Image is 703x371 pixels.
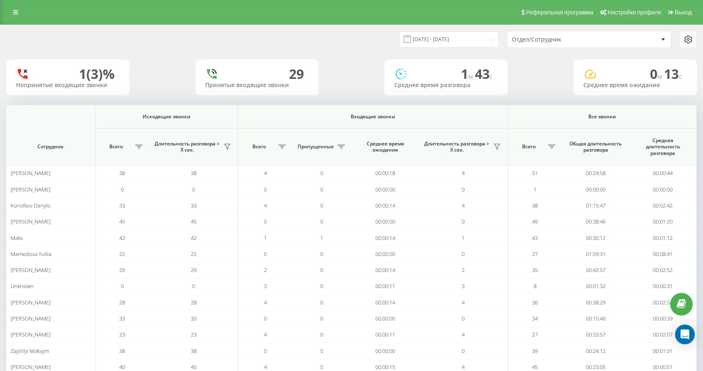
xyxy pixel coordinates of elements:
[205,82,309,89] div: Принятые входящие звонки
[358,141,412,153] span: Среднее время ожидания
[475,65,493,83] span: 43
[264,169,267,177] span: 4
[351,165,419,181] td: 00:00:18
[532,331,538,338] span: 27
[629,181,697,197] td: 00:00:00
[191,347,197,355] span: 38
[629,246,697,262] td: 00:08:41
[11,347,49,355] span: Zajshlyi Maksym
[191,331,197,338] span: 23
[11,315,51,322] span: [PERSON_NAME]
[629,343,697,359] td: 00:01:01
[119,234,125,242] span: 42
[119,250,125,258] span: 22
[532,363,538,371] span: 45
[264,234,267,242] span: 1
[192,282,195,290] span: 0
[11,202,51,209] span: Korotkov Danylo
[119,315,125,322] span: 33
[462,347,465,355] span: 0
[462,218,465,225] span: 0
[106,113,227,120] span: Исходящие звонки
[462,234,465,242] span: 1
[191,250,197,258] span: 22
[264,315,267,322] span: 0
[526,9,593,16] span: Реферальная программа
[320,331,323,338] span: 0
[562,165,629,181] td: 00:24:58
[320,315,323,322] span: 0
[629,198,697,214] td: 00:02:42
[532,218,538,225] span: 49
[461,65,475,83] span: 1
[320,218,323,225] span: 0
[462,169,465,177] span: 4
[532,234,538,242] span: 43
[462,315,465,322] span: 0
[534,282,536,290] span: 8
[657,72,664,81] span: м
[264,202,267,209] span: 4
[264,250,267,258] span: 0
[99,143,133,150] span: Всего
[351,343,419,359] td: 00:00:00
[14,143,87,150] span: Сотрудник
[79,66,115,82] div: 1 (3)%
[562,214,629,230] td: 00:38:46
[264,299,267,306] span: 4
[255,113,490,120] span: Входящие звонки
[320,186,323,193] span: 0
[351,262,419,278] td: 00:00:14
[351,246,419,262] td: 00:00:00
[16,82,120,89] div: Непринятые входящие звонки
[562,343,629,359] td: 00:24:12
[119,331,125,338] span: 23
[562,327,629,343] td: 00:33:57
[636,137,689,157] span: Средняя длительность разговора
[351,181,419,197] td: 00:00:00
[532,169,538,177] span: 51
[562,295,629,311] td: 00:38:29
[191,202,197,209] span: 33
[532,202,538,209] span: 38
[264,186,267,193] span: 0
[650,65,664,83] span: 0
[191,363,197,371] span: 40
[629,278,697,294] td: 00:00:31
[462,363,465,371] span: 4
[320,250,323,258] span: 0
[11,169,51,177] span: [PERSON_NAME]
[608,9,661,16] span: Настройки профиля
[532,315,538,322] span: 34
[242,143,275,150] span: Всего
[629,262,697,278] td: 00:02:52
[320,299,323,306] span: 0
[11,299,51,306] span: [PERSON_NAME]
[629,165,697,181] td: 00:00:44
[264,266,267,274] span: 2
[119,347,125,355] span: 38
[191,234,197,242] span: 42
[351,214,419,230] td: 00:00:00
[629,214,697,230] td: 00:01:20
[629,295,697,311] td: 00:02:24
[11,218,51,225] span: [PERSON_NAME]
[351,311,419,327] td: 00:00:00
[191,299,197,306] span: 28
[562,311,629,327] td: 00:15:46
[11,331,51,338] span: [PERSON_NAME]
[462,299,465,306] span: 4
[351,230,419,246] td: 00:00:14
[320,202,323,209] span: 0
[121,282,124,290] span: 0
[153,141,221,153] span: Длительность разговора > Х сек.
[11,363,51,371] span: [PERSON_NAME]
[119,299,125,306] span: 28
[11,250,51,258] span: Mamedova Yuliia
[351,198,419,214] td: 00:00:14
[534,186,536,193] span: 1
[629,327,697,343] td: 00:02:07
[119,363,125,371] span: 40
[562,262,629,278] td: 00:42:57
[462,266,465,274] span: 2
